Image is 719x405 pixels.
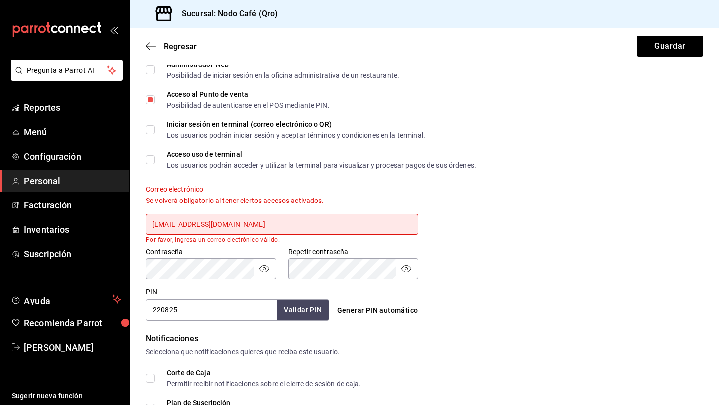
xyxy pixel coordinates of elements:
[146,236,418,243] p: Por favor, Ingresa un correo electrónico válido.
[146,299,277,320] input: 3 a 6 dígitos
[167,369,361,376] div: Corte de Caja
[146,347,703,357] div: Selecciona que notificaciones quieres que reciba este usuario.
[24,293,108,305] span: Ayuda
[11,60,123,81] button: Pregunta a Parrot AI
[24,174,121,188] span: Personal
[333,301,422,320] button: Generar PIN automático
[24,150,121,163] span: Configuración
[167,132,425,139] div: Los usuarios podrán iniciar sesión y aceptar términos y condiciones en la terminal.
[24,223,121,236] span: Inventarios
[288,248,418,255] label: Repetir contraseña
[146,42,197,51] button: Regresar
[146,288,157,295] label: PIN
[7,72,123,83] a: Pregunta a Parrot AI
[167,151,476,158] div: Acceso uso de terminal
[164,42,197,51] span: Regresar
[27,65,107,76] span: Pregunta a Parrot AI
[400,263,412,275] button: passwordField
[146,196,418,206] div: Se volverá obligatorio al tener ciertos accesos activados.
[167,102,330,109] div: Posibilidad de autenticarse en el POS mediante PIN.
[24,247,121,261] span: Suscripción
[167,72,399,79] div: Posibilidad de iniciar sesión en la oficina administrativa de un restaurante.
[167,91,330,98] div: Acceso al Punto de venta
[167,380,361,387] div: Permitir recibir notificaciones sobre el cierre de sesión de caja.
[167,121,425,128] div: Iniciar sesión en terminal (correo electrónico o QR)
[24,101,121,114] span: Reportes
[277,300,329,320] button: Validar PIN
[24,341,121,354] span: [PERSON_NAME]
[637,36,703,57] button: Guardar
[24,125,121,139] span: Menú
[174,8,278,20] h3: Sucursal: Nodo Café (Qro)
[24,316,121,330] span: Recomienda Parrot
[12,391,121,401] span: Sugerir nueva función
[24,199,121,212] span: Facturación
[146,186,418,193] label: Correo electrónico
[167,61,399,68] div: Administrador Web
[146,248,276,255] label: Contraseña
[167,162,476,169] div: Los usuarios podrán acceder y utilizar la terminal para visualizar y procesar pagos de sus órdenes.
[258,263,270,275] button: passwordField
[146,333,703,345] div: Notificaciones
[110,26,118,34] button: open_drawer_menu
